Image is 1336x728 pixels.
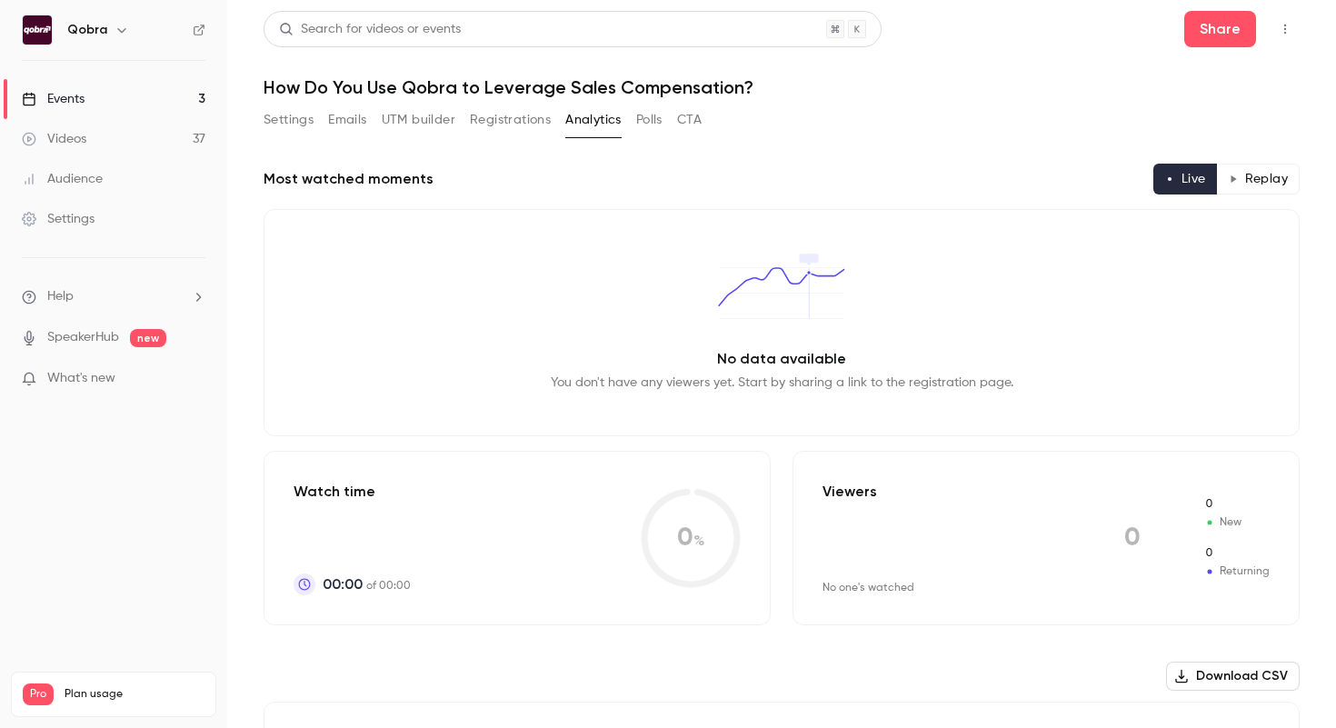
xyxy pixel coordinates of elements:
div: Events [22,90,85,108]
button: CTA [677,105,702,135]
div: Videos [22,130,86,148]
h2: Most watched moments [264,168,434,190]
p: Viewers [823,481,877,503]
button: Emails [328,105,366,135]
button: Registrations [470,105,551,135]
img: Qobra [23,15,52,45]
button: Polls [636,105,663,135]
a: SpeakerHub [47,328,119,347]
button: Replay [1217,164,1300,194]
span: Pro [23,683,54,705]
span: Returning [1204,563,1270,580]
span: Returning [1204,545,1270,562]
button: Share [1184,11,1256,47]
p: Watch time [294,481,411,503]
button: UTM builder [382,105,455,135]
iframe: Noticeable Trigger [184,371,205,387]
div: Settings [22,210,95,228]
span: Plan usage [65,687,204,702]
span: New [1204,496,1270,513]
h1: How Do You Use Qobra to Leverage Sales Compensation? [264,76,1300,98]
div: No one's watched [823,581,914,595]
div: Search for videos or events [279,20,461,39]
p: No data available [717,348,846,370]
span: New [1204,514,1270,531]
p: of 00:00 [323,573,411,595]
span: new [130,329,166,347]
span: What's new [47,369,115,388]
p: You don't have any viewers yet. Start by sharing a link to the registration page. [551,374,1013,392]
button: Live [1153,164,1218,194]
button: Download CSV [1166,662,1300,691]
h6: Qobra [67,21,107,39]
span: Help [47,287,74,306]
div: Audience [22,170,103,188]
span: 00:00 [323,573,363,595]
button: Analytics [565,105,622,135]
button: Settings [264,105,314,135]
li: help-dropdown-opener [22,287,205,306]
